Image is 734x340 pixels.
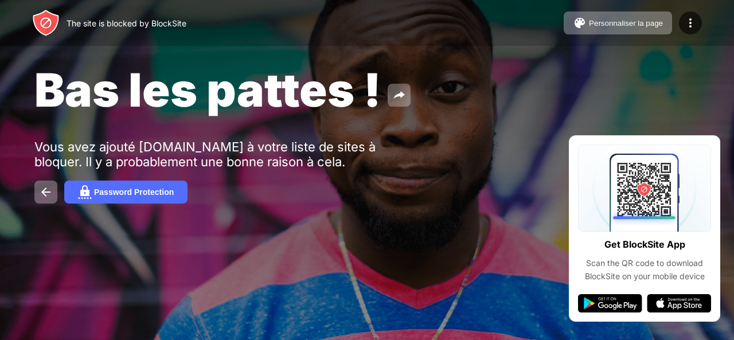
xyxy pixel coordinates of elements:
span: Bas les pattes ! [34,62,381,118]
img: share.svg [392,88,406,102]
div: The site is blocked by BlockSite [67,18,186,28]
div: Password Protection [94,187,174,197]
div: Scan the QR code to download BlockSite on your mobile device [578,257,711,283]
div: Personnaliser la page [589,19,663,28]
img: app-store.svg [647,294,711,312]
iframe: Banner [34,196,306,326]
div: Vous avez ajouté [DOMAIN_NAME] à votre liste de sites à bloquer. Il y a probablement une bonne ra... [34,139,389,169]
img: header-logo.svg [32,9,60,37]
img: menu-icon.svg [684,16,697,30]
button: Password Protection [64,181,188,204]
img: back.svg [39,185,53,199]
img: password.svg [78,185,92,199]
button: Personnaliser la page [564,11,672,34]
img: google-play.svg [578,294,642,312]
img: pallet.svg [573,16,587,30]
